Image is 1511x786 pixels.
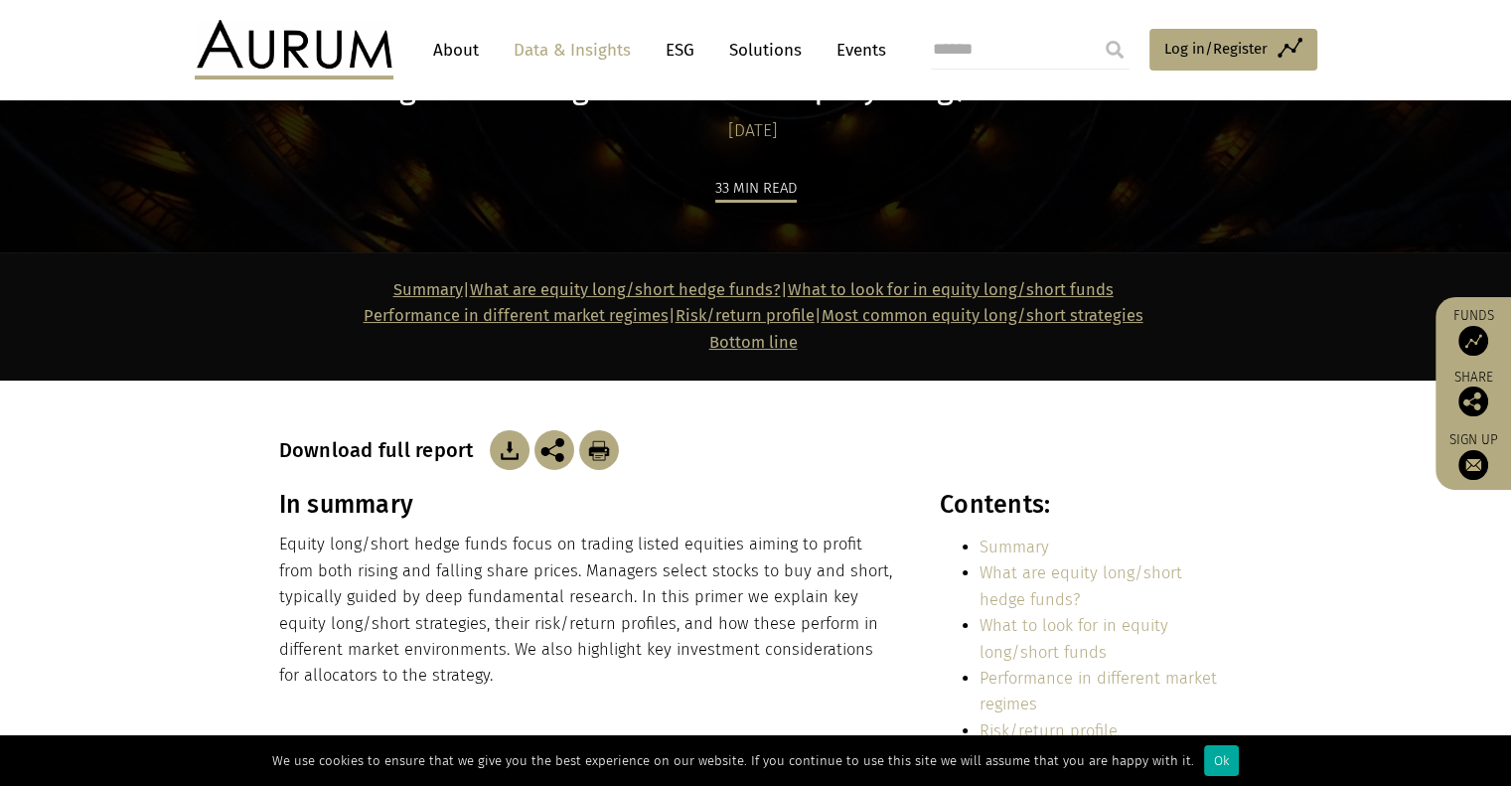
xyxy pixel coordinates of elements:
a: Risk/return profile [676,306,815,325]
div: Share [1445,371,1501,416]
a: What to look for in equity long/short funds [980,616,1168,661]
img: Access Funds [1458,326,1488,356]
strong: | | | | [364,280,1143,352]
a: Bottom line [709,333,798,352]
img: Share this post [1458,387,1488,416]
a: What are equity long/short hedge funds? [470,280,781,299]
span: Log in/Register [1164,37,1268,61]
a: Sign up [1445,431,1501,480]
a: What to look for in equity long/short funds [788,280,1114,299]
a: Solutions [719,32,812,69]
p: Equity long/short hedge funds focus on trading listed equities aiming to profit from both rising ... [279,532,897,689]
a: Log in/Register [1149,29,1317,71]
a: Performance in different market regimes [364,306,669,325]
img: Download Article [490,430,529,470]
img: Share this post [534,430,574,470]
h3: Contents: [940,490,1227,520]
div: 33 min read [715,176,797,203]
a: What are equity long/short hedge funds? [980,563,1182,608]
div: [DATE] [279,117,1228,145]
a: Data & Insights [504,32,641,69]
img: Aurum [195,20,393,79]
a: Summary [393,280,463,299]
a: Events [827,32,886,69]
div: Ok [1204,745,1239,776]
h3: Download full report [279,438,485,462]
a: Summary [980,538,1049,556]
a: ESG [656,32,704,69]
a: Funds [1445,307,1501,356]
input: Submit [1095,30,1134,70]
img: Sign up to our newsletter [1458,450,1488,480]
a: Performance in different market regimes [980,669,1217,713]
a: About [423,32,489,69]
a: Risk/return profile [980,721,1118,740]
h3: In summary [279,490,897,520]
a: Most common equity long/short strategies [822,306,1143,325]
img: Download Article [579,430,619,470]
